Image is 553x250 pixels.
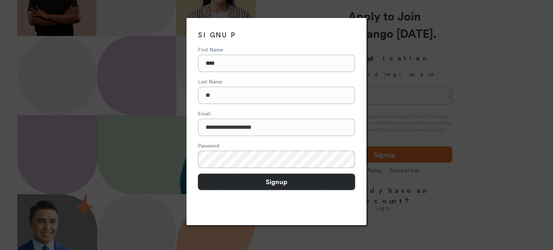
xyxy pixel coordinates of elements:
[198,142,355,149] div: Password
[198,78,355,85] div: Last Name
[198,29,355,40] h3: SIGNUP
[198,46,355,53] div: First Name
[198,174,355,190] button: Signup
[198,110,355,117] div: Email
